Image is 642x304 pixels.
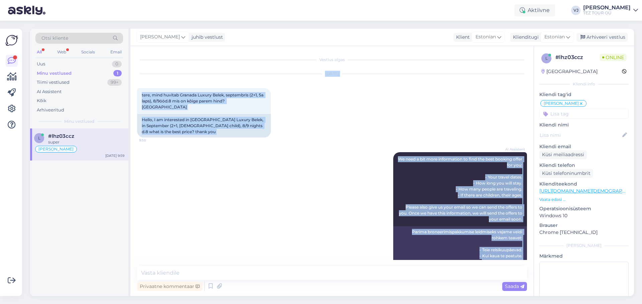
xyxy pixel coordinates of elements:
[539,109,629,119] input: Lisa tag
[539,81,629,87] div: Kliendi info
[544,33,565,41] span: Estonian
[112,61,122,67] div: 0
[113,70,122,77] div: 1
[555,53,600,61] div: # lhz03ccz
[514,4,555,16] div: Aktiivne
[539,121,629,128] p: Kliendi nimi
[35,48,43,56] div: All
[539,197,629,203] p: Vaata edasi ...
[189,34,223,41] div: juhib vestlust
[539,143,629,150] p: Kliendi email
[80,48,96,56] div: Socials
[539,169,593,178] div: Küsi telefoninumbrit
[539,162,629,169] p: Kliendi telefon
[5,34,18,47] img: Askly Logo
[398,157,523,222] span: We need a bit more information to find the best booking offer for you: - Your travel dates. - How...
[505,283,524,289] span: Saada
[139,138,164,143] span: 9:58
[140,33,180,41] span: [PERSON_NAME]
[37,88,62,95] div: AI Assistent
[571,6,580,15] div: VJ
[539,150,587,159] div: Küsi meiliaadressi
[510,34,539,41] div: Klienditugi
[545,56,548,61] span: l
[544,101,579,105] span: [PERSON_NAME]
[48,139,124,145] div: super
[137,57,527,63] div: Vestlus algas
[475,33,496,41] span: Estonian
[583,10,631,16] div: TEZ TOUR OÜ
[539,229,629,236] p: Chrome [TECHNICAL_ID]
[109,48,123,56] div: Email
[539,222,629,229] p: Brauser
[453,34,470,41] div: Klient
[540,131,621,139] input: Lisa nimi
[576,33,628,42] div: Arhiveeri vestlus
[105,153,124,158] div: [DATE] 9:59
[539,253,629,260] p: Märkmed
[600,54,627,61] span: Online
[37,107,64,113] div: Arhiveeritud
[137,71,527,77] div: [DATE]
[56,48,68,56] div: Web
[38,147,74,151] span: [PERSON_NAME]
[37,70,72,77] div: Minu vestlused
[539,212,629,219] p: Windows 10
[37,79,70,86] div: Tiimi vestlused
[37,61,45,67] div: Uus
[393,226,527,304] div: Parima broneerimispakkumise leidmiseks vajame veidi rohkem teavet: - Teie reisikuupäevad. - Kui k...
[37,97,46,104] div: Kõik
[64,118,94,124] span: Minu vestlused
[541,68,598,75] div: [GEOGRAPHIC_DATA]
[539,205,629,212] p: Operatsioonisüsteem
[539,181,629,188] p: Klienditeekond
[38,135,40,140] span: l
[539,243,629,249] div: [PERSON_NAME]
[539,91,629,98] p: Kliendi tag'id
[137,282,202,291] div: Privaatne kommentaar
[500,147,525,152] span: AI Assistent
[137,114,271,137] div: Hello, I am interested in [GEOGRAPHIC_DATA] Luxury Belek, in September (2+1, [DEMOGRAPHIC_DATA] c...
[583,5,631,10] div: [PERSON_NAME]
[41,35,68,42] span: Otsi kliente
[142,92,264,109] span: tere, mind huvitab Granada Luxury Belek, septembris (2+1, 5a laps), 8/9ööd.8 mis on kõige parem h...
[583,5,638,16] a: [PERSON_NAME]TEZ TOUR OÜ
[107,79,122,86] div: 99+
[48,133,74,139] span: #lhz03ccz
